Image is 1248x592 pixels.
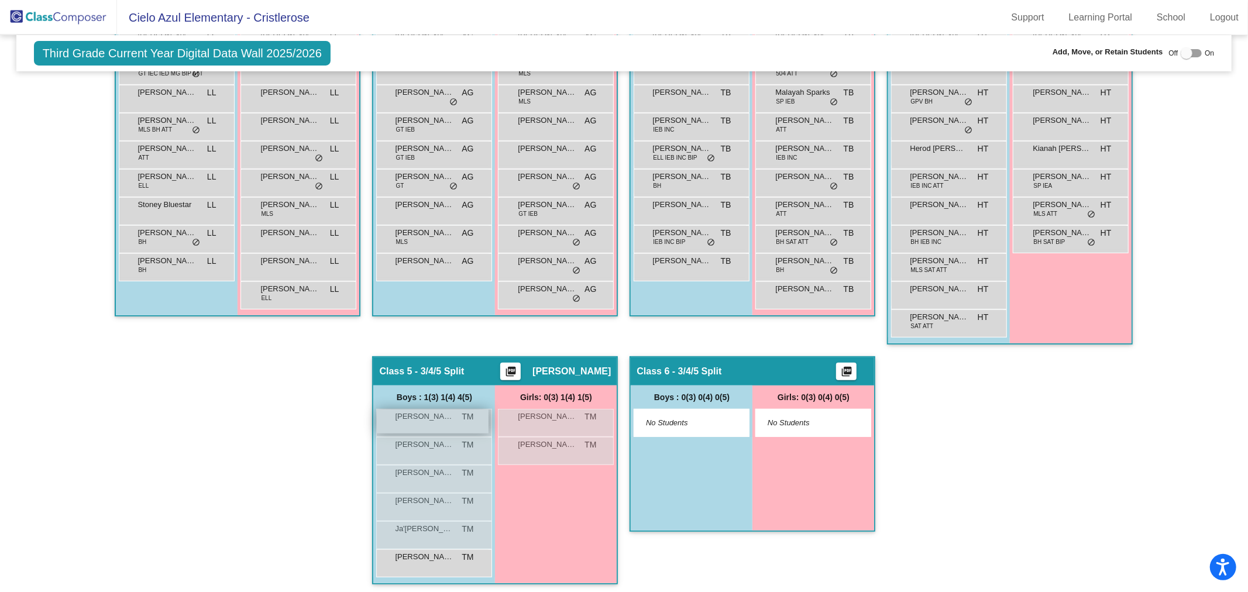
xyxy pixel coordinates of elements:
span: AG [462,171,473,183]
a: School [1147,8,1195,27]
span: [PERSON_NAME] [395,439,453,450]
span: [PERSON_NAME] [910,283,968,295]
span: [PERSON_NAME] [137,227,196,239]
span: [PERSON_NAME] [1033,227,1091,239]
span: [PERSON_NAME] [910,171,968,183]
span: HT [978,227,989,239]
span: [PERSON_NAME] [652,171,711,183]
mat-icon: picture_as_pdf [504,366,518,382]
span: AG [585,143,596,155]
span: [PERSON_NAME] [518,115,576,126]
span: Off [1169,48,1178,58]
span: TB [844,199,854,211]
span: LL [207,255,216,267]
span: [PERSON_NAME] [260,199,319,211]
span: TB [721,171,731,183]
span: HT [1101,115,1112,127]
span: [PERSON_NAME] [652,143,711,154]
span: TM [462,439,473,451]
span: [PERSON_NAME] [1033,115,1091,126]
span: do_not_disturb_alt [572,266,580,276]
span: Class 6 - 3/4/5 Split [637,366,721,377]
span: [PERSON_NAME] [518,283,576,295]
span: do_not_disturb_alt [192,70,200,79]
span: TB [844,283,854,295]
span: [PERSON_NAME] [137,143,196,154]
span: BH [776,266,784,274]
span: [PERSON_NAME] [518,143,576,154]
span: TB [844,115,854,127]
span: TM [462,551,473,563]
span: do_not_disturb_alt [192,238,200,247]
span: BH SAT BIP [1033,238,1065,246]
span: [PERSON_NAME] [395,495,453,507]
span: TM [585,411,596,423]
span: [PERSON_NAME] [652,87,711,98]
a: Support [1002,8,1054,27]
span: [PERSON_NAME] [910,227,968,239]
span: BH [653,181,661,190]
span: LL [330,283,339,295]
span: do_not_disturb_alt [449,98,458,107]
span: LL [330,171,339,183]
span: Kianah [PERSON_NAME] [1033,143,1091,154]
span: [PERSON_NAME] [1033,171,1091,183]
span: Malayah Sparks [775,87,834,98]
span: [PERSON_NAME] [652,255,711,267]
span: SP IEA [1033,181,1052,190]
span: [PERSON_NAME] [395,87,453,98]
span: HT [978,115,989,127]
span: ATT [138,153,149,162]
span: [PERSON_NAME] [518,227,576,239]
span: MLS [261,209,273,218]
span: [PERSON_NAME] [775,143,834,154]
span: [PERSON_NAME] [775,171,834,183]
span: MLS SAT ATT [910,266,947,274]
span: [PERSON_NAME] [260,283,319,295]
span: AG [462,87,473,99]
span: ELL IEB INC BIP [653,153,697,162]
span: do_not_disturb_alt [1087,238,1095,247]
span: [PERSON_NAME] [395,227,453,239]
span: AG [585,115,596,127]
span: TB [844,227,854,239]
span: TB [721,87,731,99]
span: GT IEB [518,209,538,218]
span: [PERSON_NAME] [1033,87,1091,98]
span: HT [1101,227,1112,239]
span: do_not_disturb_alt [830,98,838,107]
span: [PERSON_NAME] [775,283,834,295]
span: BH [138,266,146,274]
span: LL [330,143,339,155]
span: [PERSON_NAME] [395,255,453,267]
span: Cielo Azul Elementary - Cristlerose [117,8,310,27]
span: Third Grade Current Year Digital Data Wall 2025/2026 [34,41,331,66]
span: do_not_disturb_alt [830,266,838,276]
span: [PERSON_NAME] [775,255,834,267]
span: GPV BH [910,97,933,106]
span: SP IEB [776,97,795,106]
span: IEB INC [653,125,674,134]
span: Ja'[PERSON_NAME] [395,523,453,535]
span: TM [585,439,596,451]
button: Print Students Details [500,363,521,380]
span: BH [138,238,146,246]
span: [PERSON_NAME] [518,439,576,450]
span: LL [207,143,216,155]
a: Logout [1201,8,1248,27]
span: TM [462,411,473,423]
span: [PERSON_NAME] [1033,199,1091,211]
span: HT [978,199,989,211]
span: [PERSON_NAME] [395,467,453,479]
span: [PERSON_NAME] [395,411,453,422]
span: AG [462,115,473,127]
span: GT IEB [396,153,415,162]
span: TM [462,467,473,479]
span: LL [330,199,339,211]
span: [PERSON_NAME] [652,199,711,211]
span: ATT [776,209,786,218]
span: AG [462,143,473,155]
span: LL [330,255,339,267]
span: [PERSON_NAME] [518,87,576,98]
span: TB [721,143,731,155]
